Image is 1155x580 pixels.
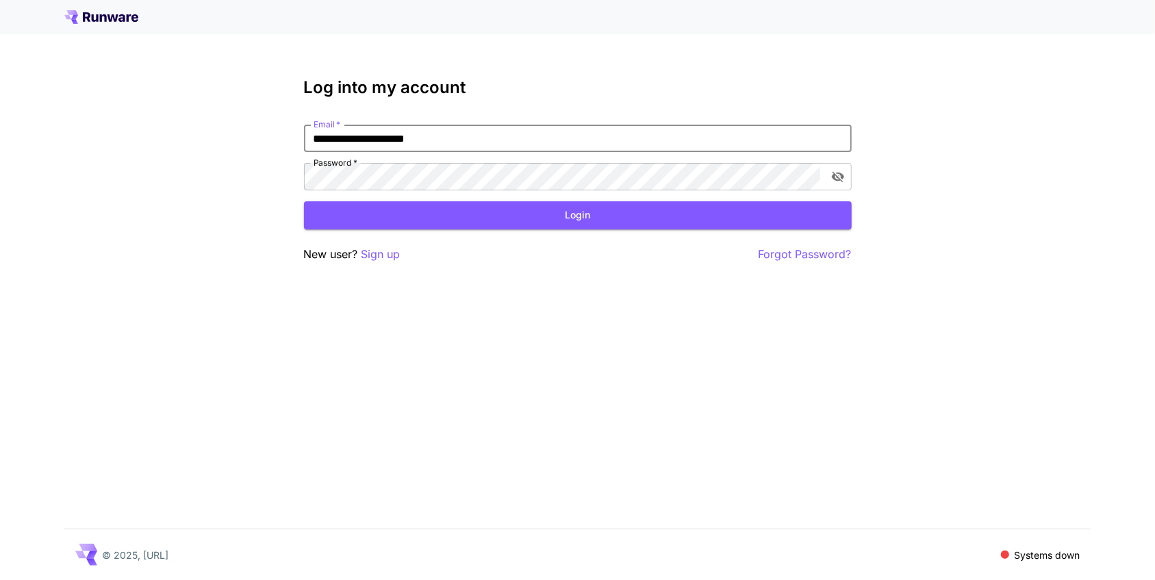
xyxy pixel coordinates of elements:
label: Password [314,157,357,168]
p: New user? [304,246,401,263]
button: toggle password visibility [826,164,850,189]
h3: Log into my account [304,78,852,97]
label: Email [314,118,340,130]
button: Login [304,201,852,229]
button: Forgot Password? [759,246,852,263]
p: Systems down [1015,548,1080,562]
button: Sign up [361,246,401,263]
p: © 2025, [URL] [103,548,169,562]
